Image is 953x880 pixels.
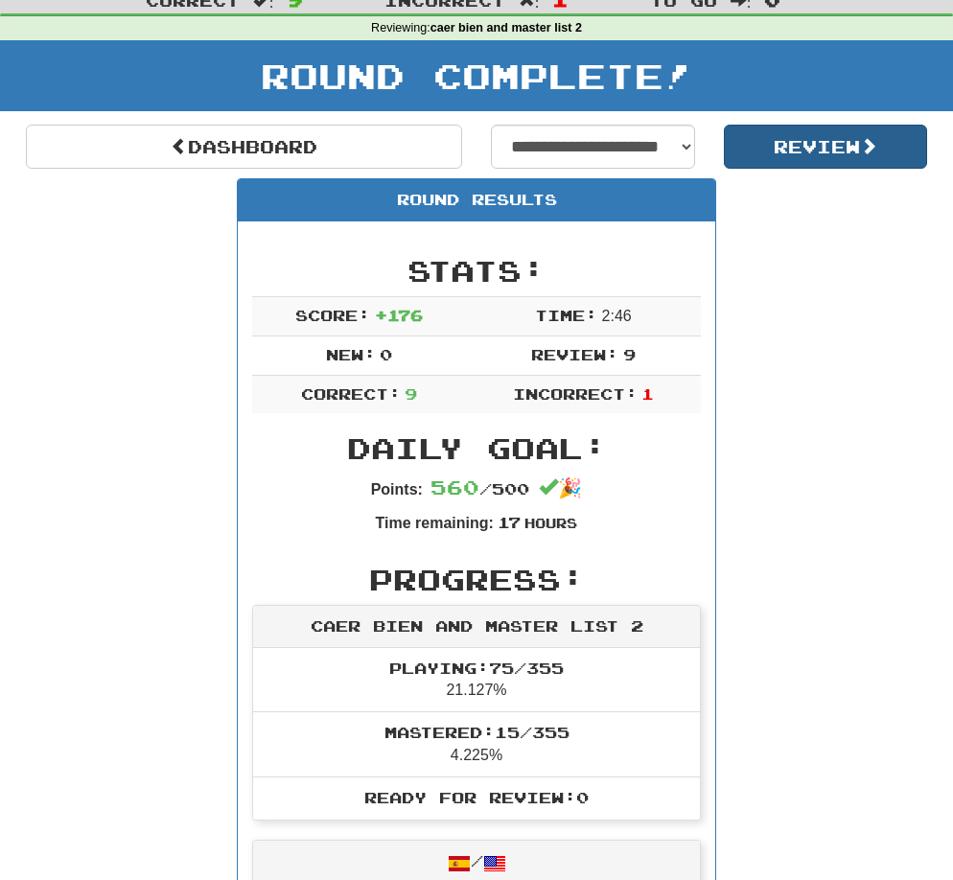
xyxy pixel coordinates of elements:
li: 4.225% [253,711,700,777]
small: Hours [524,515,577,531]
h1: Round Complete! [7,57,946,95]
h2: Stats: [252,255,701,287]
span: 1 [641,384,654,403]
span: Ready for Review: 0 [364,788,589,806]
strong: Time remaining: [376,515,494,531]
span: 9 [405,384,417,403]
div: caer bien and master list 2 [253,606,700,648]
a: Dashboard [26,125,462,169]
span: Review: [531,345,618,363]
span: 🎉 [539,477,582,498]
h2: Daily Goal: [252,432,701,464]
span: Correct: [301,384,401,403]
span: New: [326,345,376,363]
button: Review [724,125,928,169]
span: 9 [623,345,636,363]
strong: Points: [371,481,423,498]
span: 17 [498,513,521,531]
span: Playing: 75 / 355 [389,659,564,677]
span: Score: [295,306,370,324]
span: / 500 [430,479,529,498]
span: 560 [430,475,479,498]
span: Mastered: 15 / 355 [384,723,569,741]
span: Time: [535,306,597,324]
span: Incorrect: [513,384,638,403]
span: 0 [380,345,392,363]
span: + 176 [375,306,423,324]
strong: caer bien and master list 2 [430,21,582,35]
span: 2 : 46 [602,308,632,324]
div: Round Results [238,179,715,221]
li: 21.127% [253,648,700,713]
h2: Progress: [252,564,701,595]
